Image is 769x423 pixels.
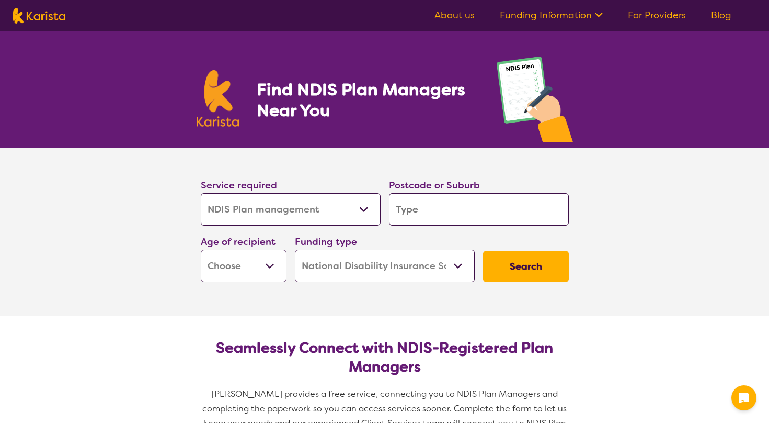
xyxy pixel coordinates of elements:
[500,9,603,21] a: Funding Information
[201,179,277,192] label: Service required
[257,79,475,121] h1: Find NDIS Plan Managers Near You
[295,236,357,248] label: Funding type
[483,251,569,282] button: Search
[389,179,480,192] label: Postcode or Suburb
[13,8,65,24] img: Karista logo
[209,339,560,376] h2: Seamlessly Connect with NDIS-Registered Plan Managers
[711,9,731,21] a: Blog
[434,9,475,21] a: About us
[497,57,573,148] img: plan-management
[628,9,686,21] a: For Providers
[389,193,569,226] input: Type
[201,236,276,248] label: Age of recipient
[197,70,239,127] img: Karista logo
